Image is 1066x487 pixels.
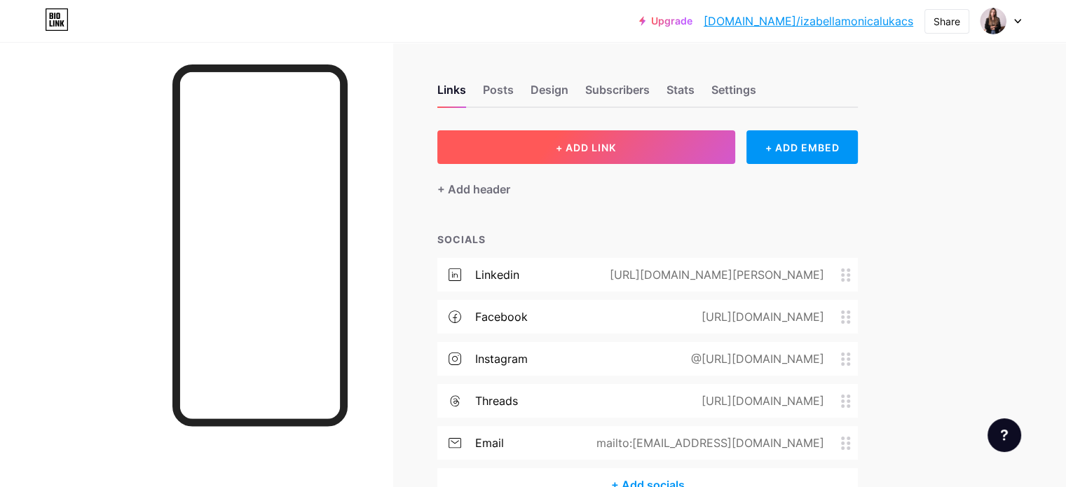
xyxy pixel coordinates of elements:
[475,266,519,283] div: linkedin
[531,81,568,107] div: Design
[574,434,841,451] div: mailto:[EMAIL_ADDRESS][DOMAIN_NAME]
[483,81,514,107] div: Posts
[585,81,650,107] div: Subscribers
[437,181,510,198] div: + Add header
[669,350,841,367] div: @[URL][DOMAIN_NAME]
[475,434,504,451] div: email
[475,392,518,409] div: threads
[746,130,858,164] div: + ADD EMBED
[475,350,528,367] div: instagram
[556,142,616,153] span: + ADD LINK
[587,266,841,283] div: [URL][DOMAIN_NAME][PERSON_NAME]
[679,308,841,325] div: [URL][DOMAIN_NAME]
[475,308,528,325] div: facebook
[980,8,1006,34] img: izabellamonicalukacs
[934,14,960,29] div: Share
[711,81,756,107] div: Settings
[437,130,735,164] button: + ADD LINK
[639,15,692,27] a: Upgrade
[437,81,466,107] div: Links
[667,81,695,107] div: Stats
[679,392,841,409] div: [URL][DOMAIN_NAME]
[437,232,858,247] div: SOCIALS
[704,13,913,29] a: [DOMAIN_NAME]/izabellamonicalukacs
